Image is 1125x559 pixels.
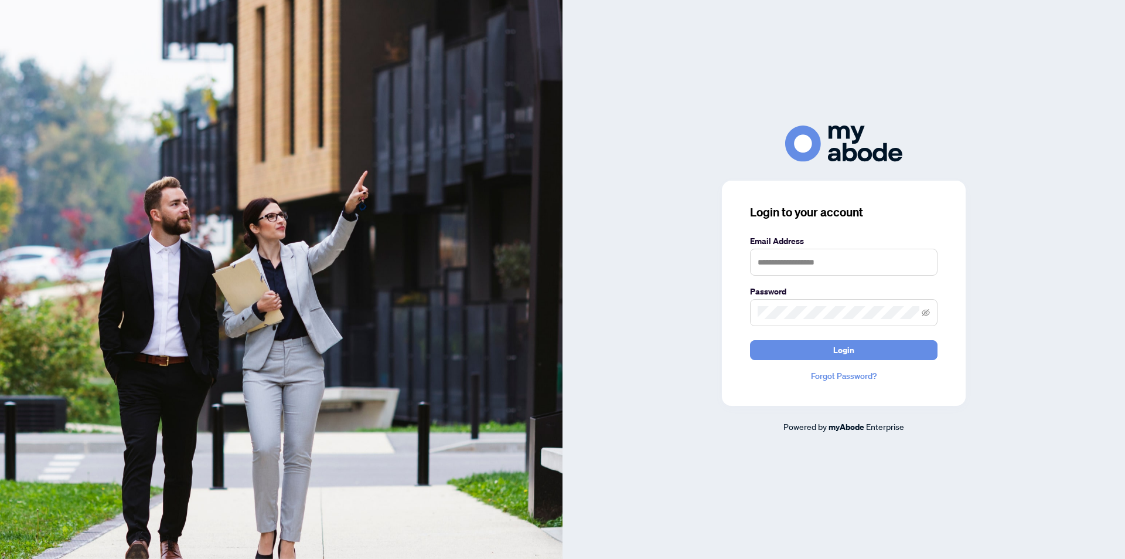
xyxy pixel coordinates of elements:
img: ma-logo [785,126,902,161]
label: Email Address [750,235,937,248]
label: Password [750,285,937,298]
a: Forgot Password? [750,370,937,382]
button: Login [750,340,937,360]
span: Enterprise [866,421,904,432]
span: Powered by [783,421,827,432]
h3: Login to your account [750,204,937,221]
a: myAbode [829,421,864,433]
span: eye-invisible [922,309,930,317]
span: Login [833,341,854,360]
